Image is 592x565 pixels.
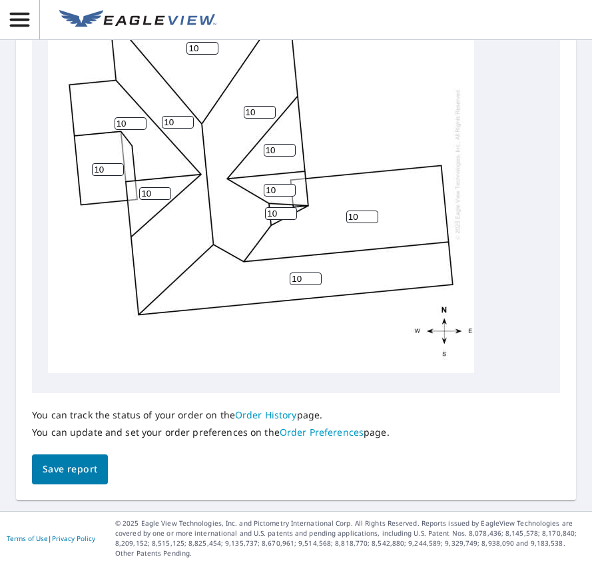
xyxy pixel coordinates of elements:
p: You can update and set your order preferences on the page. [32,426,390,438]
a: Order History [235,408,297,421]
a: Order Preferences [280,426,364,438]
span: Save report [43,461,97,478]
a: Terms of Use [7,534,48,543]
a: EV Logo [51,2,224,38]
p: © 2025 Eagle View Technologies, Inc. and Pictometry International Corp. All Rights Reserved. Repo... [115,518,585,558]
button: Save report [32,454,108,484]
a: Privacy Policy [52,534,95,543]
p: | [7,534,95,542]
p: You can track the status of your order on the page. [32,409,390,421]
img: EV Logo [59,10,216,30]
